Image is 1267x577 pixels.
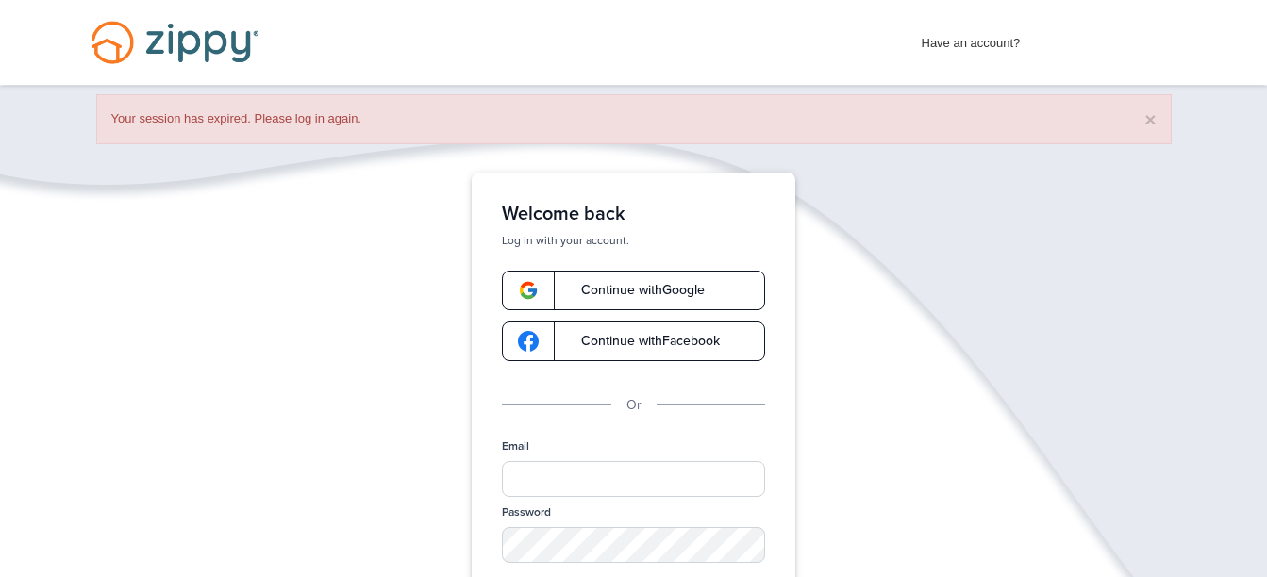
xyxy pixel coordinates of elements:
a: google-logoContinue withGoogle [502,271,765,310]
label: Password [502,504,551,520]
div: Your session has expired. Please log in again. [96,94,1172,144]
button: × [1144,109,1156,129]
label: Email [502,438,529,454]
img: google-logo [518,331,539,352]
input: Password [502,527,765,563]
img: google-logo [518,280,539,301]
p: Or [626,395,642,416]
span: Continue with Google [562,284,705,297]
span: Continue with Facebook [562,335,720,348]
h1: Welcome back [502,203,765,225]
a: google-logoContinue withFacebook [502,321,765,361]
input: Email [502,461,765,497]
span: Have an account? [922,24,1021,54]
p: Log in with your account. [502,233,765,248]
